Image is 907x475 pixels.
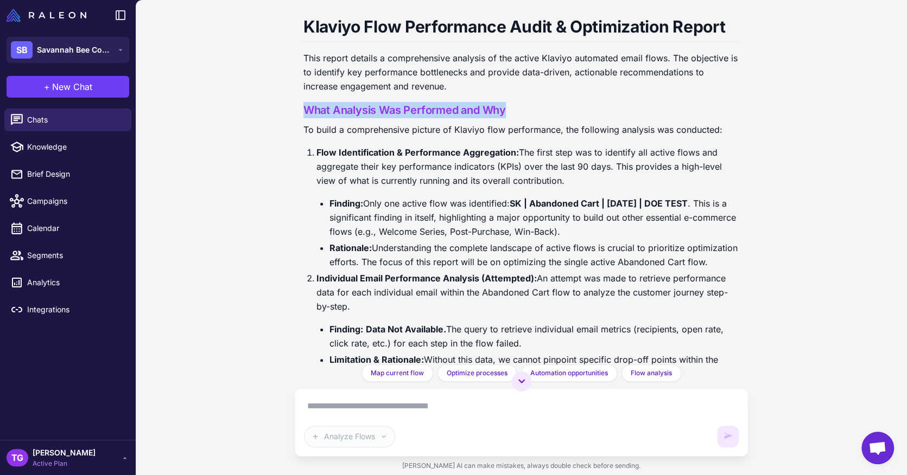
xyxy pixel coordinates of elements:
button: Optimize processes [437,364,517,382]
strong: Finding: [329,198,363,209]
a: Raleon Logo [7,9,91,22]
a: Chats [4,108,131,131]
div: SB [11,41,33,59]
span: Active Plan [33,459,96,468]
button: Analyze Flows [304,426,395,447]
button: SBSavannah Bee Company [7,37,129,63]
div: TG [7,449,28,466]
a: Brief Design [4,163,131,185]
span: Knowledge [27,141,123,153]
strong: Limitation & Rationale: [329,354,424,365]
span: Calendar [27,222,123,234]
span: Optimize processes [447,368,508,378]
li: Understanding the complete landscape of active flows is crucial to prioritize optimization effort... [329,241,740,269]
span: Chats [27,114,123,126]
span: Savannah Bee Company [37,44,113,56]
strong: Individual Email Performance Analysis (Attempted): [316,273,537,284]
h1: Klaviyo Flow Performance Audit & Optimization Report [303,16,740,42]
img: Raleon Logo [7,9,86,22]
span: Map current flow [371,368,424,378]
button: +New Chat [7,76,129,98]
span: Integrations [27,304,123,316]
a: Integrations [4,298,131,321]
span: New Chat [52,80,92,93]
p: To build a comprehensive picture of Klaviyo flow performance, the following analysis was conducted: [303,123,740,137]
p: The first step was to identify all active flows and aggregate their key performance indicators (K... [316,145,740,188]
p: This report details a comprehensive analysis of the active Klaviyo automated email flows. The obj... [303,51,740,93]
span: + [44,80,50,93]
li: Only one active flow was identified: . This is a significant finding in itself, highlighting a ma... [329,196,740,239]
span: Automation opportunities [530,368,608,378]
strong: Flow Identification & Performance Aggregation: [316,147,519,158]
li: Without this data, we cannot pinpoint specific drop-off points within the flow. For example, we c... [329,352,740,409]
button: Automation opportunities [521,364,617,382]
p: An attempt was made to retrieve performance data for each individual email within the Abandoned C... [316,271,740,313]
li: The query to retrieve individual email metrics (recipients, open rate, click rate, etc.) for each... [329,322,740,350]
h3: What Analysis Was Performed and Why [303,102,740,118]
span: Flow analysis [631,368,672,378]
span: [PERSON_NAME] [33,447,96,459]
span: Segments [27,249,123,261]
button: Map current flow [361,364,433,382]
a: Analytics [4,271,131,294]
a: Knowledge [4,136,131,158]
strong: Rationale: [329,242,372,253]
a: Calendar [4,217,131,240]
strong: Data Not Available. [366,324,446,335]
strong: Finding: [329,324,363,335]
span: Analytics [27,277,123,288]
strong: SK | Abandoned Cart | [DATE] | DOE TEST [510,198,688,209]
a: Segments [4,244,131,267]
a: Open chat [861,432,894,464]
button: Flow analysis [621,364,681,382]
div: [PERSON_NAME] AI can make mistakes, always double check before sending. [295,457,749,475]
a: Campaigns [4,190,131,213]
span: Brief Design [27,168,123,180]
span: Campaigns [27,195,123,207]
